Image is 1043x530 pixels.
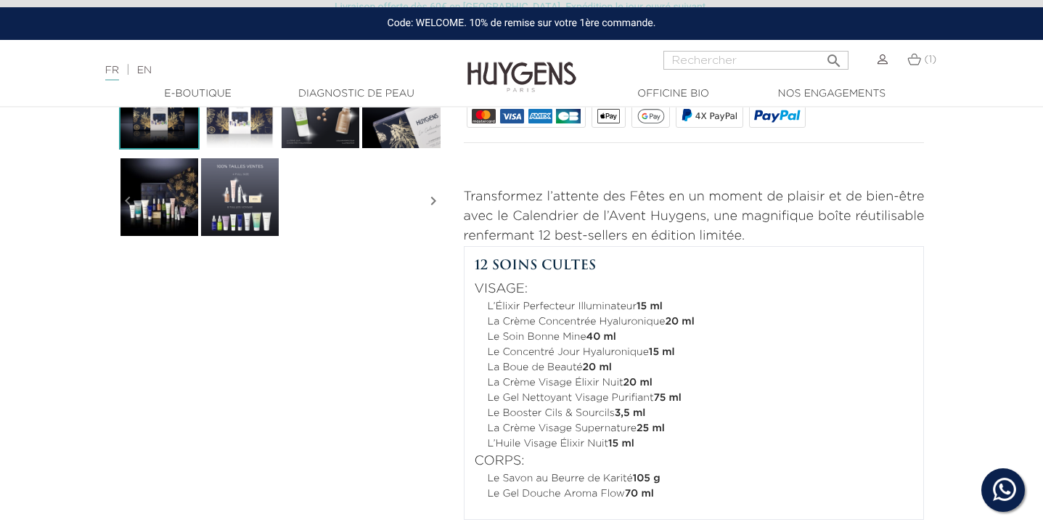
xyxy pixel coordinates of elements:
[119,69,200,150] img: Le Calendrier de L'Avent
[583,362,612,372] strong: 20 ml
[488,486,914,502] li: Le Gel Douche Aroma Flow
[528,109,552,123] img: AMEX
[907,54,937,65] a: (1)
[126,86,271,102] a: E-Boutique
[597,109,620,123] img: apple_pay
[821,46,847,66] button: 
[653,393,681,403] strong: 75 ml
[105,65,119,81] a: FR
[488,330,914,345] li: Le Soin Bonne Mine
[98,62,424,79] div: |
[488,375,914,391] li: La Crème Visage Élixir Nuit
[615,408,646,418] strong: 3,5 ml
[284,86,429,102] a: Diagnostic de peau
[488,391,914,406] li: Le Gel Nettoyant Visage Purifiant
[663,51,848,70] input: Rechercher
[924,54,936,65] span: (1)
[425,165,442,237] i: 
[556,109,580,123] img: CB_NATIONALE
[475,280,914,299] p: VISAGE:
[488,360,914,375] li: La Boue de Beauté
[665,317,694,327] strong: 20 ml
[825,48,843,65] i: 
[623,378,653,388] strong: 20 ml
[633,473,660,484] strong: 105 g
[488,406,914,421] li: Le Booster Cils & Sourcils
[119,165,136,237] i: 
[488,314,914,330] li: La Crème Concentrée Hyaluronique
[488,471,914,486] li: Le Savon au Beurre de Karité
[695,111,737,121] span: 4X PayPal
[637,109,665,123] img: google_pay
[137,65,152,76] a: EN
[475,257,914,273] h3: 12 soins cultes
[608,439,634,449] strong: 15 ml
[649,347,675,357] strong: 15 ml
[637,301,663,311] strong: 15 ml
[488,345,914,360] li: Le Concentré Jour Hyaluronique
[637,423,665,433] strong: 25 ml
[601,86,746,102] a: Officine Bio
[488,299,914,314] li: L’Élixir Perfecteur Illuminateur
[488,436,914,452] li: L’Huile Visage Élixir Nuit
[488,421,914,436] li: La Crème Visage Supernature
[500,109,524,123] img: VISA
[467,38,576,94] img: Huygens
[759,86,904,102] a: Nos engagements
[475,452,914,471] p: CORPS:
[464,187,925,246] p: Transformez l’attente des Fêtes en un moment de plaisir et de bien-être avec le Calendrier de l’A...
[472,109,496,123] img: MASTERCARD
[625,489,654,499] strong: 70 ml
[586,332,616,342] strong: 40 ml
